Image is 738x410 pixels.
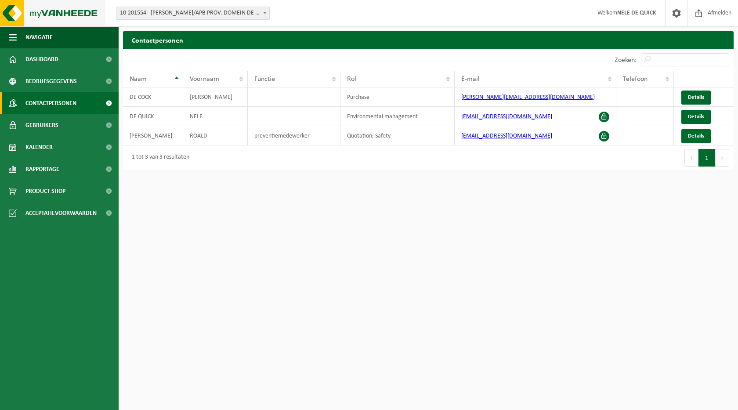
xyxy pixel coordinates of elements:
[116,7,270,20] span: 10-201554 - JEUGDHERBERG SCHIPKEN/APB PROV. DOMEIN DE GAVERS - GERAARDSBERGEN
[688,133,704,139] span: Details
[461,133,552,139] a: [EMAIL_ADDRESS][DOMAIN_NAME]
[25,180,65,202] span: Product Shop
[123,31,734,48] h2: Contactpersonen
[190,76,219,83] span: Voornaam
[116,7,269,19] span: 10-201554 - JEUGDHERBERG SCHIPKEN/APB PROV. DOMEIN DE GAVERS - GERAARDSBERGEN
[25,26,53,48] span: Navigatie
[123,87,183,107] td: DE COCK
[347,76,356,83] span: Rol
[123,107,183,126] td: DE QUICK
[183,87,247,107] td: [PERSON_NAME]
[25,202,97,224] span: Acceptatievoorwaarden
[340,107,454,126] td: Environmental management
[461,113,552,120] a: [EMAIL_ADDRESS][DOMAIN_NAME]
[698,149,716,167] button: 1
[25,92,76,114] span: Contactpersonen
[123,126,183,145] td: [PERSON_NAME]
[127,150,189,166] div: 1 tot 3 van 3 resultaten
[25,158,59,180] span: Rapportage
[461,94,595,101] a: [PERSON_NAME][EMAIL_ADDRESS][DOMAIN_NAME]
[25,114,58,136] span: Gebruikers
[681,129,711,143] a: Details
[130,76,147,83] span: Naam
[688,114,704,120] span: Details
[254,76,275,83] span: Functie
[681,110,711,124] a: Details
[25,136,53,158] span: Kalender
[623,76,648,83] span: Telefoon
[617,10,656,16] strong: NELE DE QUICK
[461,76,480,83] span: E-mail
[25,48,58,70] span: Dashboard
[183,126,247,145] td: ROALD
[716,149,729,167] button: Next
[340,126,454,145] td: Quotation; Safety
[681,91,711,105] a: Details
[688,94,704,100] span: Details
[684,149,698,167] button: Previous
[340,87,454,107] td: Purchase
[183,107,247,126] td: NELE
[615,57,637,64] label: Zoeken:
[25,70,77,92] span: Bedrijfsgegevens
[248,126,341,145] td: preventiemedewerker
